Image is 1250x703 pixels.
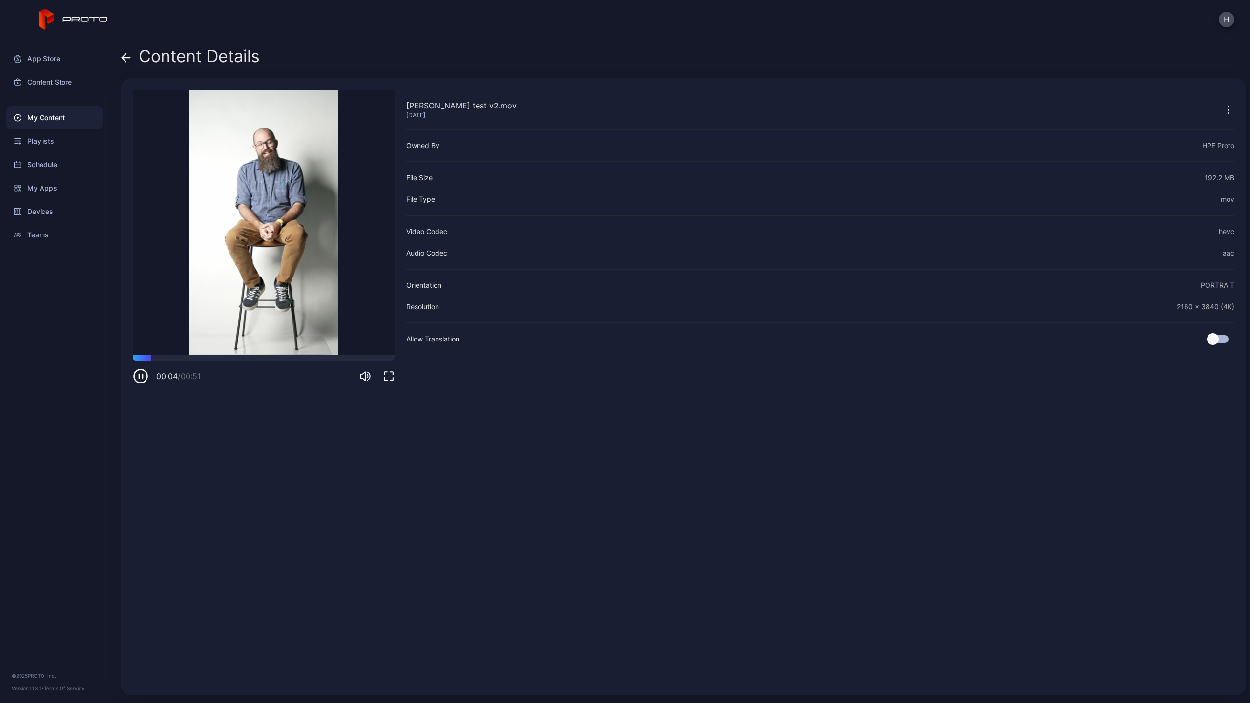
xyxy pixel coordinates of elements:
[6,153,103,176] a: Schedule
[44,685,84,691] a: Terms Of Service
[406,247,447,259] div: Audio Codec
[406,193,435,205] div: File Type
[406,226,447,237] div: Video Codec
[1202,140,1234,151] div: HPE Proto
[406,140,439,151] div: Owned By
[1219,226,1234,237] div: hevc
[12,672,97,680] div: © 2025 PROTO, Inc.
[1223,247,1234,259] div: aac
[406,333,459,345] div: Allow Translation
[1219,12,1234,27] button: H
[1201,279,1234,291] div: PORTRAIT
[6,70,103,94] a: Content Store
[406,100,517,111] div: [PERSON_NAME] test v2.mov
[1177,301,1234,313] div: 2160 x 3840 (4K)
[1205,172,1234,184] div: 192.2 MB
[178,371,201,381] span: / 00:51
[6,200,103,223] a: Devices
[156,370,201,382] div: 00:04
[6,129,103,153] a: Playlists
[406,172,433,184] div: File Size
[6,223,103,247] a: Teams
[12,685,44,691] span: Version 1.13.1 •
[406,279,441,291] div: Orientation
[1221,193,1234,205] div: mov
[6,47,103,70] a: App Store
[6,106,103,129] a: My Content
[121,47,260,70] div: Content Details
[6,176,103,200] a: My Apps
[406,111,517,119] div: [DATE]
[133,90,395,355] video: Sorry, your browser doesn‘t support embedded videos
[406,301,439,313] div: Resolution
